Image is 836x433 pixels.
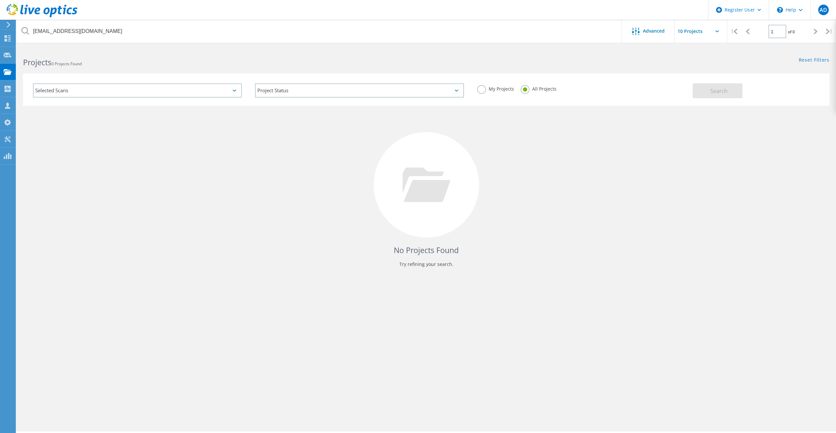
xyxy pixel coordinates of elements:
p: Try refining your search. [30,259,823,270]
button: Search [693,83,742,98]
b: Projects [23,57,51,68]
span: AD [820,7,827,13]
span: 0 Projects Found [51,61,82,67]
label: All Projects [521,85,557,91]
span: Advanced [643,29,665,33]
div: | [727,20,741,43]
span: of 0 [788,29,795,35]
div: Project Status [255,83,464,98]
div: Selected Scans [33,83,242,98]
label: My Projects [477,85,514,91]
input: Search projects by name, owner, ID, company, etc [16,20,622,43]
h4: No Projects Found [30,245,823,256]
svg: \n [777,7,783,13]
a: Reset Filters [799,58,829,63]
a: Live Optics Dashboard [7,14,77,18]
span: Search [710,87,728,95]
div: | [822,20,836,43]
